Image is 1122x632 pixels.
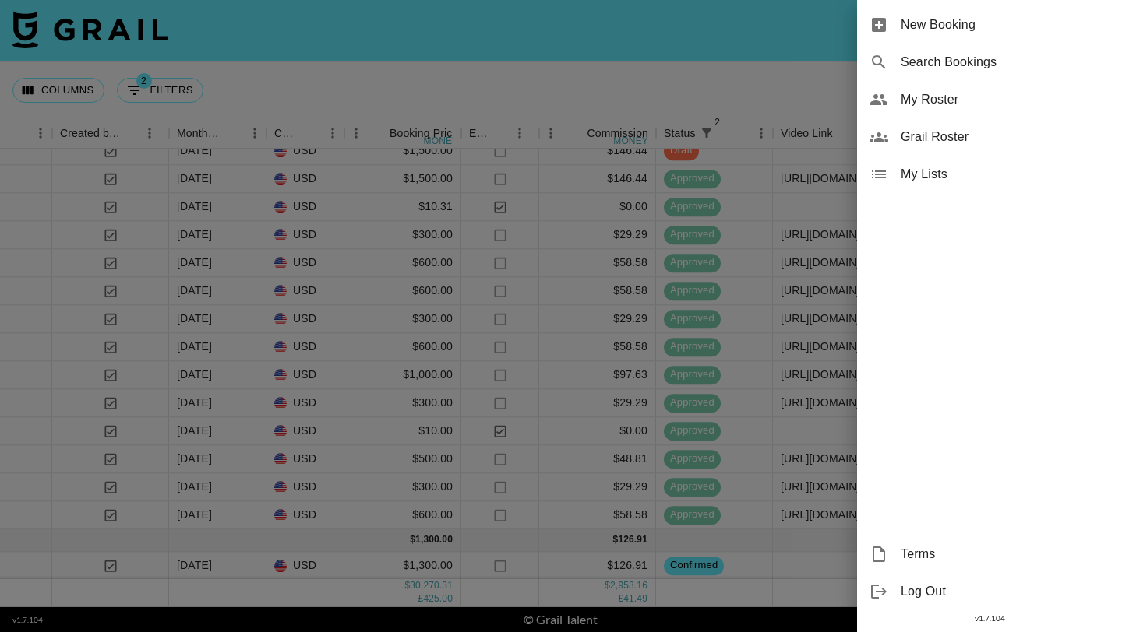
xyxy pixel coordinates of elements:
span: My Lists [901,165,1110,184]
div: My Lists [857,156,1122,193]
div: v 1.7.104 [857,610,1122,627]
span: Grail Roster [901,128,1110,146]
span: New Booking [901,16,1110,34]
div: Grail Roster [857,118,1122,156]
span: My Roster [901,90,1110,109]
span: Log Out [901,582,1110,601]
div: Terms [857,535,1122,573]
span: Terms [901,545,1110,564]
span: Search Bookings [901,53,1110,72]
div: Log Out [857,573,1122,610]
div: My Roster [857,81,1122,118]
div: New Booking [857,6,1122,44]
div: Search Bookings [857,44,1122,81]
